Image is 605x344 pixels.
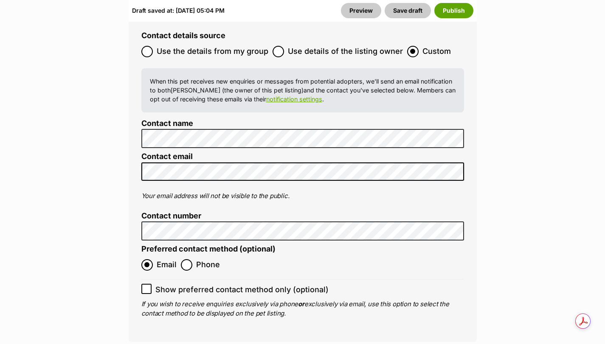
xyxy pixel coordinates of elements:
button: Publish [434,3,473,18]
span: [PERSON_NAME] (the owner of this pet listing) [171,87,304,94]
span: Use the details from my group [157,46,268,57]
p: When this pet receives new enquiries or messages from potential adopters, we'll send an email not... [150,77,456,104]
label: Contact name [141,119,464,128]
span: Phone [196,259,220,271]
div: Draft saved at: [DATE] 05:04 PM [132,3,225,18]
p: If you wish to receive enquiries exclusively via phone exclusively via email, use this option to ... [141,299,464,319]
a: Preview [341,3,381,18]
span: Use details of the listing owner [288,46,403,57]
b: or [298,300,304,308]
span: Show preferred contact method only (optional) [155,284,329,295]
span: Custom [422,46,451,57]
label: Contact details source [141,31,225,40]
a: notification settings [266,95,322,103]
button: Save draft [385,3,431,18]
label: Contact email [141,152,464,161]
label: Preferred contact method (optional) [141,245,276,254]
p: Your email address will not be visible to the public. [141,191,464,201]
span: Email [157,259,177,271]
label: Contact number [141,212,464,221]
